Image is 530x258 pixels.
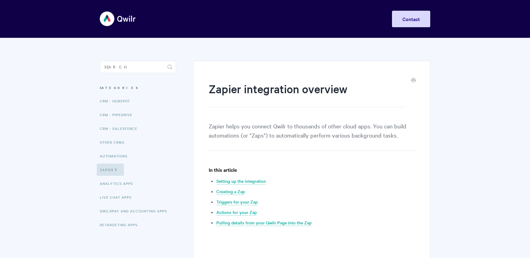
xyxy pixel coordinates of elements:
[100,122,142,135] a: CRM - Salesforce
[216,199,258,205] a: Triggers for your Zap
[100,109,137,121] a: CRM - Pipedrive
[100,95,135,107] a: CRM - HubSpot
[100,219,142,231] a: Retargeting Apps
[216,188,245,195] a: Creating a Zap
[209,121,415,151] p: Zapier helps you connect Qwilr to thousands of other cloud apps. You can build automations (or "Z...
[100,191,136,203] a: Live Chat Apps
[97,164,124,176] a: Zapier
[100,61,176,73] input: Search
[209,166,415,174] h4: In this article
[100,177,138,190] a: Analytics Apps
[216,178,266,185] a: Setting up the integration
[100,150,132,162] a: Automations
[100,136,129,148] a: Other CRMs
[216,219,312,226] a: Pulling details from your Qwilr Page into the Zap
[100,7,136,30] img: Qwilr Help Center
[392,11,430,27] a: Contact
[100,205,172,217] a: QwilrPay and Accounting Apps
[209,81,405,107] h1: Zapier integration overview
[100,82,176,93] h3: Categories
[216,209,257,216] a: Actions for your Zap
[411,77,416,84] a: Print this Article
